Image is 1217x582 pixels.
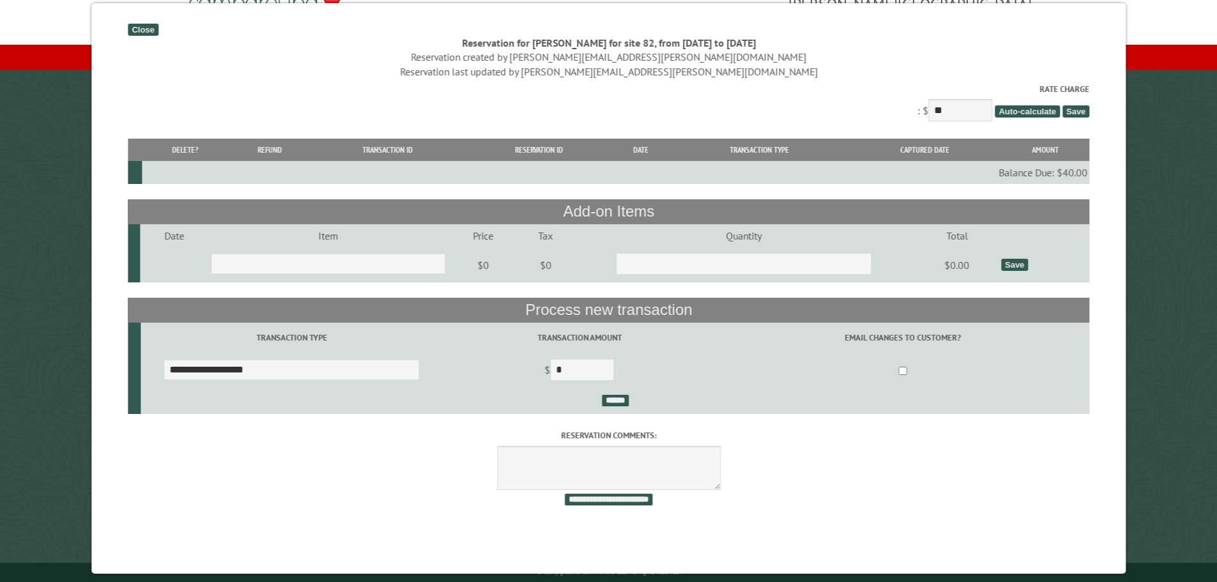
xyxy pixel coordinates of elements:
[140,224,210,247] td: Date
[128,36,1089,50] div: Reservation for [PERSON_NAME] for site 82, from [DATE] to [DATE]
[915,247,999,283] td: $0.00
[128,65,1089,79] div: Reservation last updated by [PERSON_NAME][EMAIL_ADDRESS][PERSON_NAME][DOMAIN_NAME]
[1001,259,1028,271] div: Save
[142,332,440,344] label: Transaction Type
[128,429,1089,441] label: Reservation comments:
[209,224,447,247] td: Item
[447,224,518,247] td: Price
[310,139,464,161] th: Transaction ID
[128,50,1089,64] div: Reservation created by [PERSON_NAME][EMAIL_ADDRESS][PERSON_NAME][DOMAIN_NAME]
[128,83,1089,125] div: : $
[1000,139,1089,161] th: Amount
[849,139,1000,161] th: Captured Date
[141,139,228,161] th: Delete?
[537,568,681,576] small: © Campground Commander LLC. All rights reserved.
[518,247,572,283] td: $0
[229,139,310,161] th: Refund
[128,199,1089,224] th: Add-on Items
[670,139,850,161] th: Transaction Type
[572,224,914,247] td: Quantity
[1062,105,1089,118] span: Save
[613,139,670,161] th: Date
[447,247,518,283] td: $0
[128,83,1089,95] label: Rate Charge
[518,224,572,247] td: Tax
[128,298,1089,322] th: Process new transaction
[128,24,158,36] div: Close
[442,353,716,389] td: $
[141,161,1089,184] td: Balance Due: $40.00
[465,139,613,161] th: Reservation ID
[915,224,999,247] td: Total
[718,332,1087,344] label: Email changes to customer?
[444,332,714,344] label: Transaction Amount
[995,105,1060,118] span: Auto-calculate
